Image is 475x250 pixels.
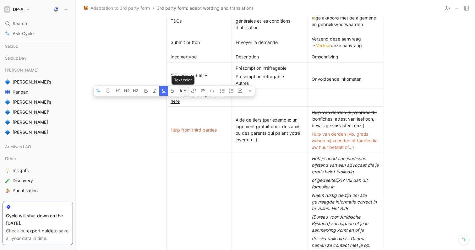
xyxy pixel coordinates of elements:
em: dossier volledig is. Daarna nemen ze contact met je op. [312,236,370,248]
a: 🔷[PERSON_NAME] [3,117,73,127]
div: Archives LAO [3,142,73,153]
button: 🔷 [4,118,11,126]
span: Search [13,20,27,27]
h1: DP-A [13,7,24,12]
button: 🦊Adaptation to 3rd party form [82,4,151,12]
img: DP-A [4,6,10,13]
a: 💡Insights [3,166,73,175]
div: Salduz Dev [3,53,73,65]
div: [PERSON_NAME]🔷[PERSON_NAME]'sKanban🔷[PERSON_NAME]'s🔷[PERSON_NAME]'🔷[PERSON_NAME]🔷[PERSON_NAME] [3,65,73,137]
span: Archives LAO [5,144,31,150]
button: 🧪 [4,177,11,184]
div: Other [3,154,73,163]
div: Cycle will shut down on the [DATE]. [6,212,69,227]
a: export guide [27,228,53,233]
button: 🔷 [4,78,11,86]
a: 🔷[PERSON_NAME]'s [3,97,73,107]
div: Submit button [171,39,228,46]
a: Ask Cycle [3,29,73,38]
div: Omschrijving [312,53,380,60]
img: 🔷 [5,79,10,84]
button: 🔷 [4,128,11,136]
span: [PERSON_NAME] [13,119,48,125]
img: 💡 [5,168,10,173]
a: 🧪Discovery [3,176,73,185]
div: Salduz [3,41,73,51]
span: Kanban [13,89,28,95]
span: Salduz Dev [5,55,26,61]
button: 🔷 [4,98,11,106]
div: Check our to save all your data in time. [6,227,69,242]
div: Envoyer la demande [236,39,304,46]
div: [PERSON_NAME] [3,65,73,75]
span: Hulp van derden (Bijvoorbeeld: loonfiches, attest van leefloon, bewijs gezinslasten, enz.) [312,110,377,128]
span: Hulp van derden (vb. gratis wonen bij vrienden of familie die uw huur betaalt of...) [312,131,379,150]
span: Prioritisation [13,188,38,194]
img: 🏄‍♀️ [5,188,10,193]
em: Neem rustig de tijd om alle gevraagde informatie correct in te vullen. Het BJB [312,193,378,211]
span: [PERSON_NAME] [5,67,39,73]
div: T&Cs [171,18,228,24]
span: k [313,15,315,20]
img: 🔷 [5,120,10,125]
span: Insights [13,167,29,174]
button: 🏄‍♀️ [4,187,11,194]
em: (Bureau voor Juridische Bijstand) zal nagaan of je in aanmerking komt en of je [312,214,369,233]
div: Salduz [3,41,73,53]
div: J'accepte les conditions générales et les conditions d'utilisation. [236,11,304,31]
div: Salduz Dev [3,53,73,63]
span: Aide de tiers (par exemple: un logement gratuit chez des amis ou des parents qui paient votre loy... [236,117,302,142]
span: [PERSON_NAME]' [13,109,49,115]
button: 💡 [4,167,11,174]
div: Présomption irréfragable [236,65,304,71]
a: 🏄‍♀️Prioritisation [3,186,73,195]
button: A [177,86,188,96]
div: I ga akkoord met de algemene en gebruiksvoorwaarden [312,14,380,28]
img: 🔷 [5,110,10,115]
span: Help from third parties [171,127,217,133]
a: Kanban [3,87,73,97]
button: 🔷 [4,108,11,116]
img: 🔷 [5,130,10,135]
span: Other [5,155,16,162]
div: Search [3,19,73,28]
a: 🔷[PERSON_NAME] [3,128,73,137]
img: 🧪 [5,178,10,183]
span: Discovery [13,177,33,184]
span: [PERSON_NAME]'s [13,99,51,105]
div: Other💡Insights🧪Discovery🏄‍♀️Prioritisation [3,154,73,195]
div: Category subtitles [171,72,228,79]
div: Onvoldoende inkomsten [312,69,380,82]
span: Ask Cycle [13,30,34,37]
span: 3rd party form: adapt wording and translations [157,4,254,12]
span: [PERSON_NAME]'s [13,79,51,85]
div: Présomption réfragable Autres [236,73,304,86]
span: Salduz [5,43,18,49]
div: Archives LAO [3,142,73,151]
span: [PERSON_NAME] [13,129,48,135]
span: / [153,4,154,12]
a: 🔷[PERSON_NAME]'s [3,77,73,87]
button: DP-ADP-A [3,5,32,14]
em: Heb je nood aan juridische bijstand van een advocaat die je gratis helpt (volledig [312,156,380,174]
span: Vertuur [316,43,331,48]
div: Verzend deze aanvraag → deze aanvraag [312,35,380,49]
div: Description [236,53,304,60]
img: 🦊 [84,6,88,10]
div: Income/type [171,53,228,60]
a: 🔷[PERSON_NAME]' [3,107,73,117]
em: of gedeeltelijk)? Vul dan dit formulier in. [312,177,369,189]
img: 🔷 [5,100,10,105]
span: Adaptation to 3rd party form [90,4,150,12]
